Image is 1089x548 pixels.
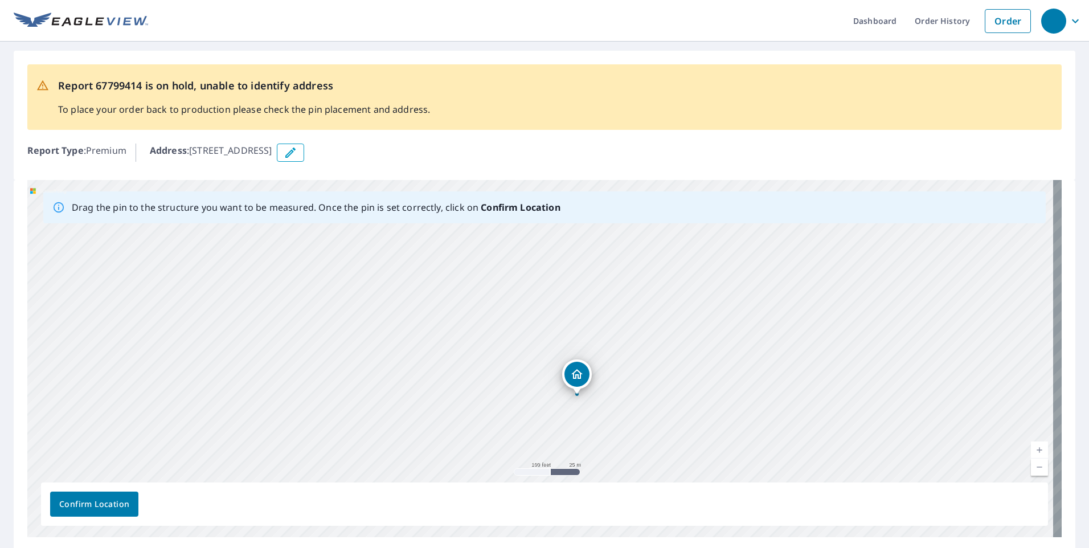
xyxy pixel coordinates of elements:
[58,78,430,93] p: Report 67799414 is on hold, unable to identify address
[985,9,1031,33] a: Order
[150,144,272,162] p: : [STREET_ADDRESS]
[481,201,560,214] b: Confirm Location
[72,201,560,214] p: Drag the pin to the structure you want to be measured. Once the pin is set correctly, click on
[1031,459,1048,476] a: Current Level 18, Zoom Out
[58,103,430,116] p: To place your order back to production please check the pin placement and address.
[1031,441,1048,459] a: Current Level 18, Zoom In
[14,13,148,30] img: EV Logo
[50,492,138,517] button: Confirm Location
[562,359,592,395] div: Dropped pin, building 1, Residential property, 521 N 11th St Guthrie, OK 73044
[59,497,129,512] span: Confirm Location
[150,144,187,157] b: Address
[27,144,126,162] p: : Premium
[27,144,84,157] b: Report Type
